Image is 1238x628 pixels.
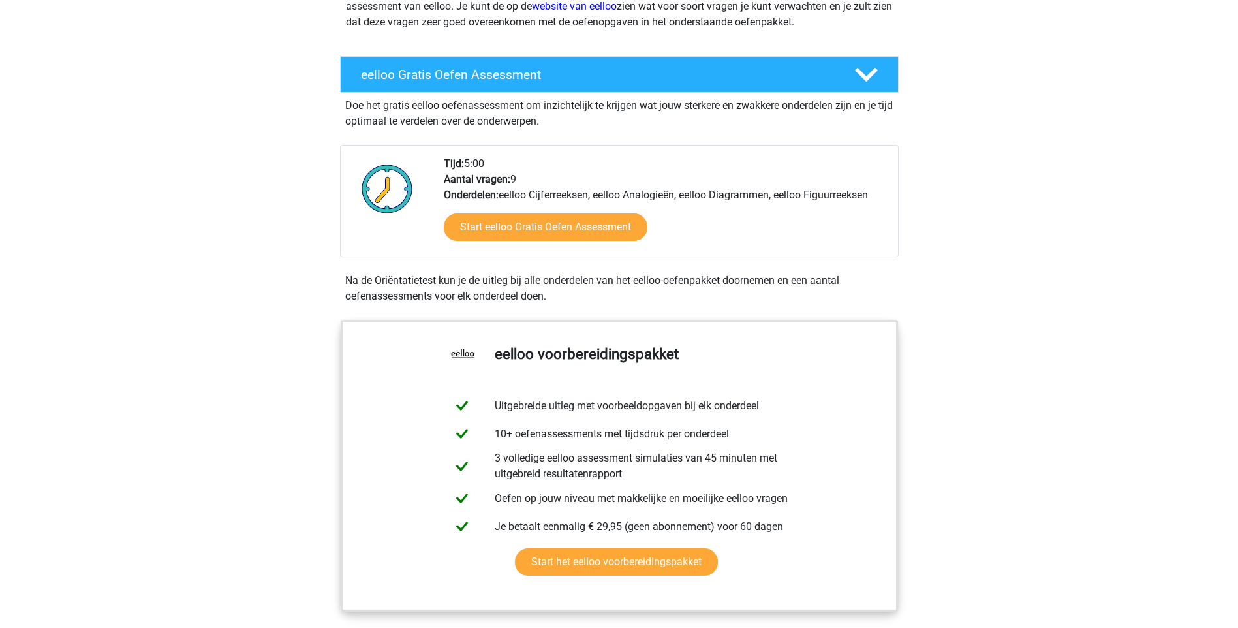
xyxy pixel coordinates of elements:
[515,548,718,576] a: Start het eelloo voorbereidingspakket
[361,67,833,82] h4: eelloo Gratis Oefen Assessment
[444,173,510,185] b: Aantal vragen:
[340,93,899,129] div: Doe het gratis eelloo oefenassessment om inzichtelijk te krijgen wat jouw sterkere en zwakkere on...
[444,189,499,201] b: Onderdelen:
[444,157,464,170] b: Tijd:
[434,156,897,257] div: 5:00 9 eelloo Cijferreeksen, eelloo Analogieën, eelloo Diagrammen, eelloo Figuurreeksen
[340,273,899,304] div: Na de Oriëntatietest kun je de uitleg bij alle onderdelen van het eelloo-oefenpakket doornemen en...
[444,213,647,241] a: Start eelloo Gratis Oefen Assessment
[354,156,420,221] img: Klok
[335,56,904,93] a: eelloo Gratis Oefen Assessment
